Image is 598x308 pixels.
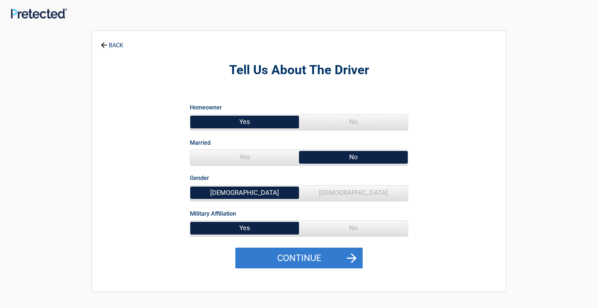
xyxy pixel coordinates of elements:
span: [DEMOGRAPHIC_DATA] [190,185,299,200]
a: BACK [99,36,125,48]
span: No [299,221,408,235]
span: Yes [190,150,299,164]
button: Continue [235,248,363,269]
span: No [299,115,408,129]
h2: Tell Us About The Driver [132,62,466,79]
label: Married [190,138,211,148]
label: Gender [190,173,209,183]
span: No [299,150,408,164]
span: [DEMOGRAPHIC_DATA] [299,185,408,200]
label: Homeowner [190,103,222,112]
span: Yes [190,115,299,129]
span: Yes [190,221,299,235]
img: Main Logo [11,8,67,19]
label: Military Affiliation [190,209,236,219]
